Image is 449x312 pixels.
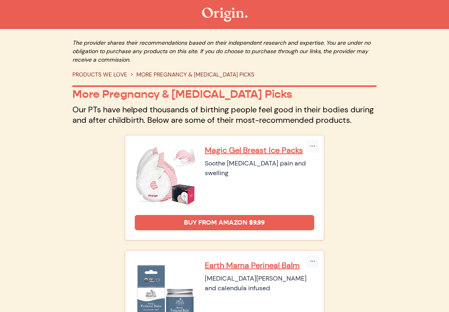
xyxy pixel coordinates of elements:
[205,274,314,293] div: [MEDICAL_DATA][PERSON_NAME] and calendula infused
[72,39,377,64] p: The provider shares their recommendations based on their independent research and expertise. You ...
[127,70,254,79] li: MORE PREGNANCY & [MEDICAL_DATA] PICKS
[205,145,314,155] a: Magic Gel Breast Ice Packs
[72,104,377,125] p: Our PTs have helped thousands of birthing people feel good in their bodies during and after child...
[205,260,314,271] a: Earth Mama Perineal Balm
[72,88,377,101] p: More Pregnancy & [MEDICAL_DATA] Picks
[205,159,314,178] div: Soothe [MEDICAL_DATA] pain and swelling
[202,8,247,22] img: The Origin Shop
[135,215,314,230] a: Buy from Amazon $9.99
[135,145,195,205] img: Magic Gel Breast Ice Packs
[72,71,127,78] a: PRODUCTS WE LOVE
